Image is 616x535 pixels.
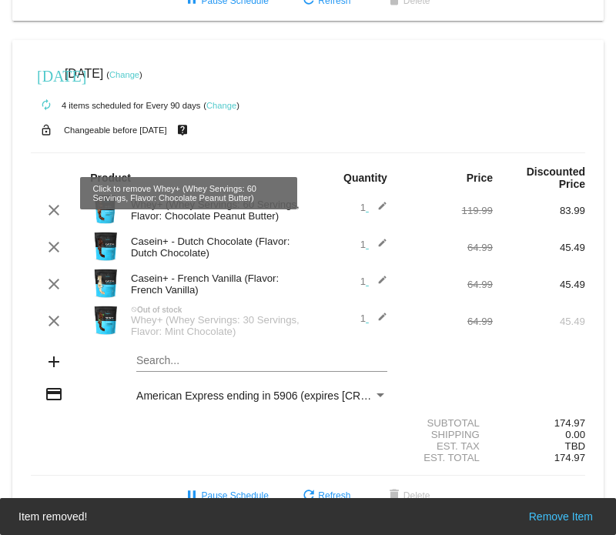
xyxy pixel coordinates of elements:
img: Image-1-Carousel-Casein-Vanilla.png [90,268,121,299]
button: Remove Item [524,509,598,524]
mat-icon: edit [369,238,387,256]
small: ( ) [203,101,239,110]
div: 119.99 [400,205,493,216]
span: 1 [360,276,387,287]
div: Casein+ - French Vanilla (Flavor: French Vanilla) [123,273,308,296]
img: Image-1-Carousel-Whey-2lb-Mint-Chocolate-no-badge-Transp.png [90,305,121,336]
simple-snack-bar: Item removed! [18,509,598,524]
mat-icon: [DATE] [37,65,55,84]
a: Change [206,101,236,110]
div: 174.97 [493,417,585,429]
mat-icon: live_help [173,120,192,140]
div: 64.99 [400,279,493,290]
mat-icon: pause [182,487,201,506]
button: Delete [373,482,443,510]
span: 1 [360,313,387,324]
small: 4 items scheduled for Every 90 days [31,101,200,110]
strong: Discounted Price [527,166,585,190]
span: 0.00 [565,429,585,440]
span: 1 [360,202,387,213]
strong: Product [90,172,131,184]
mat-icon: refresh [300,487,318,506]
button: Pause Schedule [170,482,280,510]
div: 64.99 [400,242,493,253]
div: Est. Tax [400,440,493,452]
mat-icon: edit [369,275,387,293]
small: ( ) [106,70,142,79]
mat-icon: lock_open [37,120,55,140]
span: Delete [385,490,430,501]
span: Pause Schedule [182,490,268,501]
div: 45.49 [493,242,585,253]
mat-icon: clear [45,201,63,219]
div: 45.49 [493,279,585,290]
small: Changeable before [DATE] [64,125,167,135]
div: Whey+ (Whey Servings: 60 Servings, Flavor: Chocolate Peanut Butter) [123,199,308,222]
mat-icon: delete [385,487,403,506]
mat-icon: clear [45,312,63,330]
div: Subtotal [400,417,493,429]
button: Refresh [287,482,363,510]
div: Casein+ - Dutch Chocolate (Flavor: Dutch Chocolate) [123,236,308,259]
img: Image-1-Carousel-Casein-Chocolate.png [90,231,121,262]
mat-icon: not_interested [131,306,137,313]
strong: Quantity [343,172,387,184]
div: Whey+ (Whey Servings: 30 Servings, Flavor: Mint Chocolate) [123,314,308,337]
div: Out of stock [123,306,308,314]
span: 174.97 [554,452,585,463]
a: Change [109,70,139,79]
img: Image-1-Carousel-Whey-5lb-CPB-no-badge-1000x1000-Transp.png [90,194,121,225]
span: Refresh [300,490,350,501]
span: TBD [565,440,585,452]
strong: Price [467,172,493,184]
mat-select: Payment Method [136,390,387,402]
mat-icon: add [45,353,63,371]
mat-icon: credit_card [45,385,63,403]
mat-icon: clear [45,238,63,256]
span: American Express ending in 5906 (expires [CREDIT_CARD_DATA]) [136,390,461,402]
div: 45.49 [493,316,585,327]
div: Est. Total [400,452,493,463]
mat-icon: edit [369,312,387,330]
span: 1 [360,239,387,250]
mat-icon: autorenew [37,96,55,115]
input: Search... [136,355,387,367]
div: 83.99 [493,205,585,216]
div: Shipping [400,429,493,440]
div: 64.99 [400,316,493,327]
mat-icon: edit [369,201,387,219]
mat-icon: clear [45,275,63,293]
